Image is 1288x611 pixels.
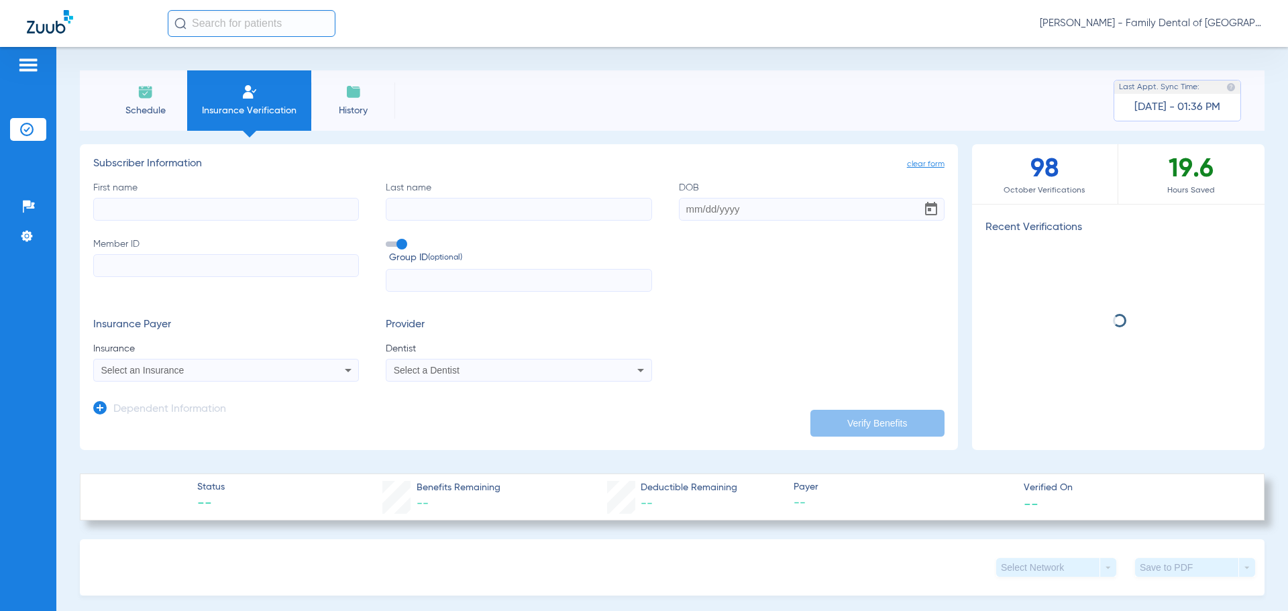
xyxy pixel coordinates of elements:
[113,104,177,117] span: Schedule
[417,481,500,495] span: Benefits Remaining
[386,319,651,332] h3: Provider
[168,10,335,37] input: Search for patients
[138,84,154,100] img: Schedule
[101,365,184,376] span: Select an Insurance
[386,342,651,355] span: Dentist
[972,184,1118,197] span: October Verifications
[197,104,301,117] span: Insurance Verification
[1040,17,1261,30] span: [PERSON_NAME] - Family Dental of [GEOGRAPHIC_DATA]
[389,251,651,265] span: Group ID
[417,498,429,510] span: --
[93,319,359,332] h3: Insurance Payer
[93,181,359,221] label: First name
[1024,481,1242,495] span: Verified On
[321,104,385,117] span: History
[907,158,945,171] span: clear form
[1119,80,1199,94] span: Last Appt. Sync Time:
[972,144,1118,204] div: 98
[1134,101,1220,114] span: [DATE] - 01:36 PM
[345,84,362,100] img: History
[794,480,1012,494] span: Payer
[197,480,225,494] span: Status
[641,481,737,495] span: Deductible Remaining
[641,498,653,510] span: --
[972,221,1265,235] h3: Recent Verifications
[1118,184,1265,197] span: Hours Saved
[794,495,1012,512] span: --
[27,10,73,34] img: Zuub Logo
[394,365,460,376] span: Select a Dentist
[241,84,258,100] img: Manual Insurance Verification
[113,403,226,416] h3: Dependent Information
[810,410,945,437] button: Verify Benefits
[679,181,945,221] label: DOB
[386,198,651,221] input: Last name
[386,181,651,221] label: Last name
[679,198,945,221] input: DOBOpen calendar
[197,495,225,514] span: --
[1118,144,1265,204] div: 19.6
[918,196,945,223] button: Open calendar
[174,17,186,30] img: Search Icon
[17,57,39,73] img: hamburger-icon
[1024,496,1038,510] span: --
[428,251,462,265] small: (optional)
[93,237,359,292] label: Member ID
[93,254,359,277] input: Member ID
[93,198,359,221] input: First name
[93,158,945,171] h3: Subscriber Information
[1226,82,1236,92] img: last sync help info
[93,342,359,355] span: Insurance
